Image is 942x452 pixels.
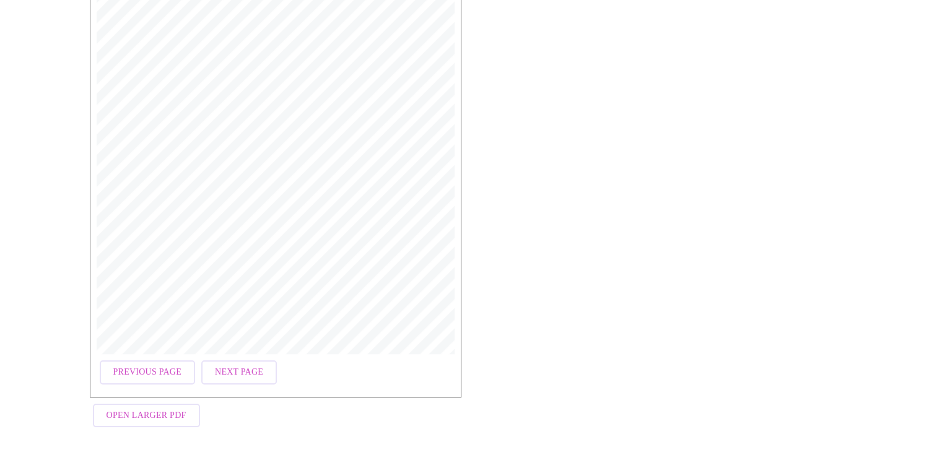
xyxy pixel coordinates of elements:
[201,360,277,385] button: Next Page
[93,404,200,428] button: Open Larger PDF
[215,365,263,380] span: Next Page
[113,365,181,380] span: Previous Page
[107,408,186,424] span: Open Larger PDF
[100,360,195,385] button: Previous Page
